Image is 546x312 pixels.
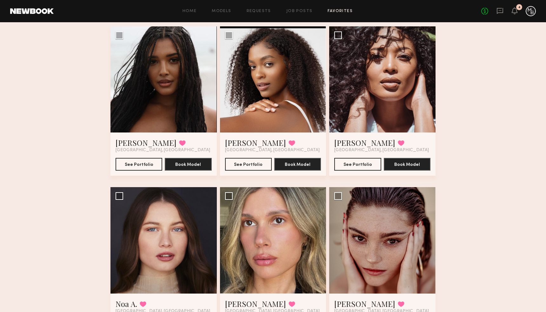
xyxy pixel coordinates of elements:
[165,161,211,167] a: Book Model
[384,158,430,171] button: Book Model
[116,148,210,153] span: [GEOGRAPHIC_DATA], [GEOGRAPHIC_DATA]
[225,148,320,153] span: [GEOGRAPHIC_DATA], [GEOGRAPHIC_DATA]
[116,299,137,309] a: Noa A.
[116,158,162,171] button: See Portfolio
[334,299,395,309] a: [PERSON_NAME]
[274,161,321,167] a: Book Model
[225,299,286,309] a: [PERSON_NAME]
[225,158,272,171] button: See Portfolio
[225,138,286,148] a: [PERSON_NAME]
[274,158,321,171] button: Book Model
[183,9,197,13] a: Home
[518,6,521,9] div: 4
[212,9,231,13] a: Models
[165,158,211,171] button: Book Model
[334,158,381,171] button: See Portfolio
[384,161,430,167] a: Book Model
[116,138,176,148] a: [PERSON_NAME]
[334,148,429,153] span: [GEOGRAPHIC_DATA], [GEOGRAPHIC_DATA]
[286,9,313,13] a: Job Posts
[328,9,353,13] a: Favorites
[247,9,271,13] a: Requests
[334,138,395,148] a: [PERSON_NAME]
